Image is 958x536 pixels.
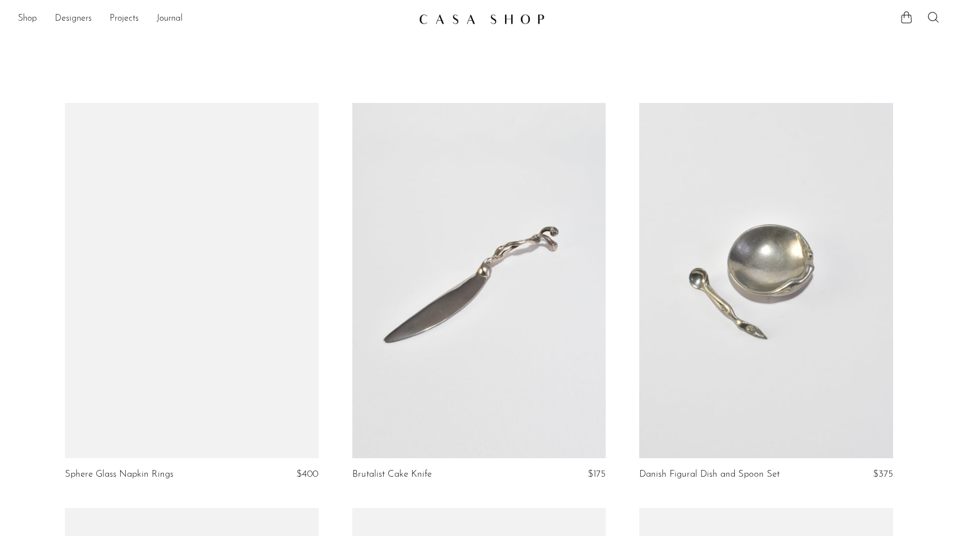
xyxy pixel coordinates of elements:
a: Brutalist Cake Knife [352,469,432,479]
a: Projects [110,12,139,26]
a: Danish Figural Dish and Spoon Set [639,469,780,479]
span: $400 [296,469,318,479]
nav: Desktop navigation [18,10,410,29]
a: Shop [18,12,37,26]
a: Designers [55,12,92,26]
span: $175 [588,469,606,479]
ul: NEW HEADER MENU [18,10,410,29]
a: Journal [157,12,183,26]
a: Sphere Glass Napkin Rings [65,469,173,479]
span: $375 [873,469,893,479]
